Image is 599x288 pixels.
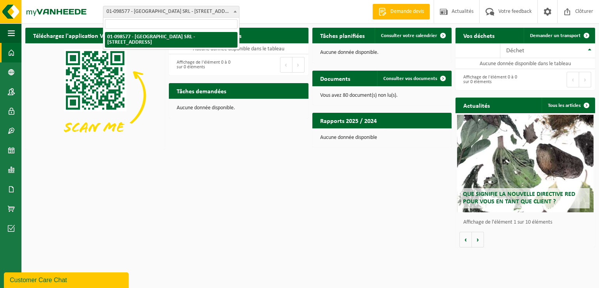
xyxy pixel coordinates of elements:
h2: Téléchargez l'application Vanheede+ maintenant! [25,28,165,43]
a: Consulter vos documents [377,71,451,86]
h2: Vos déchets [455,28,502,43]
li: 01-098577 - [GEOGRAPHIC_DATA] SRL - [STREET_ADDRESS] [105,32,237,48]
h2: Rapports 2025 / 2024 [312,113,385,128]
span: Que signifie la nouvelle directive RED pour vous en tant que client ? [463,191,575,205]
span: 01-098577 - MARKSPORT SRL - 4141 LOUVEIGNÉ, RUE DE L'ESPLANADE 54 [103,6,239,18]
a: Demande devis [372,4,430,20]
div: Affichage de l'élément 0 à 0 sur 0 éléments [459,71,521,88]
td: Aucune donnée disponible dans le tableau [455,58,595,69]
a: Demander un transport [524,28,594,43]
button: Previous [567,72,579,87]
a: Consulter les rapports [384,128,451,144]
span: Demande devis [388,8,426,16]
a: Tous les articles [542,98,594,113]
p: Vous avez 80 document(s) non lu(s). [320,93,444,98]
h2: Tâches planifiées [312,28,372,43]
button: Next [579,72,591,87]
h2: Documents [312,71,358,86]
button: Previous [280,57,292,73]
span: Déchet [506,48,524,54]
button: Next [292,57,305,73]
a: Que signifie la nouvelle directive RED pour vous en tant que client ? [457,115,594,212]
span: Consulter vos documents [383,76,437,81]
h2: Actualités [455,98,498,113]
iframe: chat widget [4,271,130,288]
span: Consulter votre calendrier [381,33,437,38]
a: Consulter votre calendrier [375,28,451,43]
p: Affichage de l'élément 1 sur 10 éléments [463,220,591,225]
p: Aucune donnée disponible [320,135,444,140]
span: Demander un transport [530,33,581,38]
img: Download de VHEPlus App [25,43,165,148]
h2: Tâches demandées [169,83,234,98]
p: Aucune donnée disponible. [177,105,301,111]
span: 01-098577 - MARKSPORT SRL - 4141 LOUVEIGNÉ, RUE DE L'ESPLANADE 54 [103,6,239,17]
button: Vorige [459,232,472,247]
p: Aucune donnée disponible. [320,50,444,55]
div: Affichage de l'élément 0 à 0 sur 0 éléments [173,56,235,73]
button: Volgende [472,232,484,247]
